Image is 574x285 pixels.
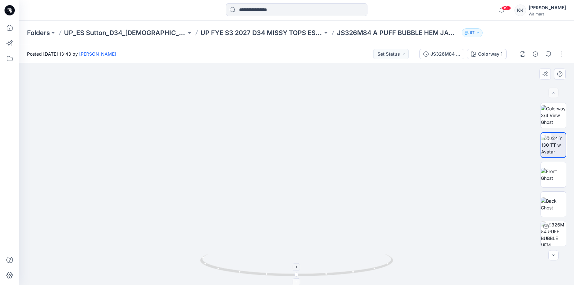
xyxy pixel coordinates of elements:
[27,51,116,57] span: Posted [DATE] 13:43 by
[467,49,507,59] button: Colorway 1
[419,49,464,59] button: JS326M84 PUFF BUBBLE HEM JACKET
[501,5,511,11] span: 99+
[470,29,475,36] p: 67
[541,198,566,211] img: Back Ghost
[64,28,186,37] a: UP_ES Sutton_D34_[DEMOGRAPHIC_DATA] Woven Tops
[462,28,483,37] button: 67
[530,49,541,59] button: Details
[529,12,566,16] div: Walmart
[79,51,116,57] a: [PERSON_NAME]
[541,221,566,246] img: JS326M84 PUFF BUBBLE HEM JACKET Colorway 1
[541,168,566,181] img: Front Ghost
[541,135,566,155] img: 2024 Y 130 TT w Avatar
[541,105,566,125] img: Colorway 3/4 View Ghost
[514,5,526,16] div: KK
[200,28,323,37] a: UP FYE S3 2027 D34 MISSY TOPS ESSUTTON
[478,51,503,58] div: Colorway 1
[337,28,459,37] p: JS326M84 A PUFF BUBBLE HEM JACKET
[529,4,566,12] div: [PERSON_NAME]
[430,51,460,58] div: JS326M84 PUFF BUBBLE HEM JACKET
[27,28,50,37] a: Folders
